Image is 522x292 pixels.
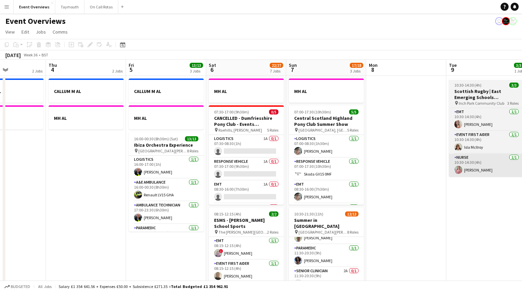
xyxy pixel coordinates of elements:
[502,17,510,25] app-user-avatar: Clinical Team
[5,16,66,26] h1: Event Overviews
[37,284,53,289] span: All jobs
[36,29,46,35] span: Jobs
[495,17,503,25] app-user-avatar: Operations Team
[5,52,21,58] div: [DATE]
[11,284,30,289] span: Budgeted
[21,29,29,35] span: Edit
[84,0,118,13] button: On Call Rotas
[22,52,39,57] span: Week 36
[53,29,68,35] span: Comms
[3,28,17,36] a: View
[42,52,48,57] div: BST
[3,283,31,290] button: Budgeted
[171,284,228,289] span: Total Budgeted £1 354 962.91
[33,28,49,36] a: Jobs
[19,28,32,36] a: Edit
[5,29,15,35] span: View
[14,0,55,13] button: Event Overviews
[59,284,228,289] div: Salary £1 354 641.56 + Expenses £50.00 + Subsistence £271.35 =
[50,28,70,36] a: Comms
[509,17,517,25] app-user-avatar: Operations Manager
[55,0,84,13] button: Taymouth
